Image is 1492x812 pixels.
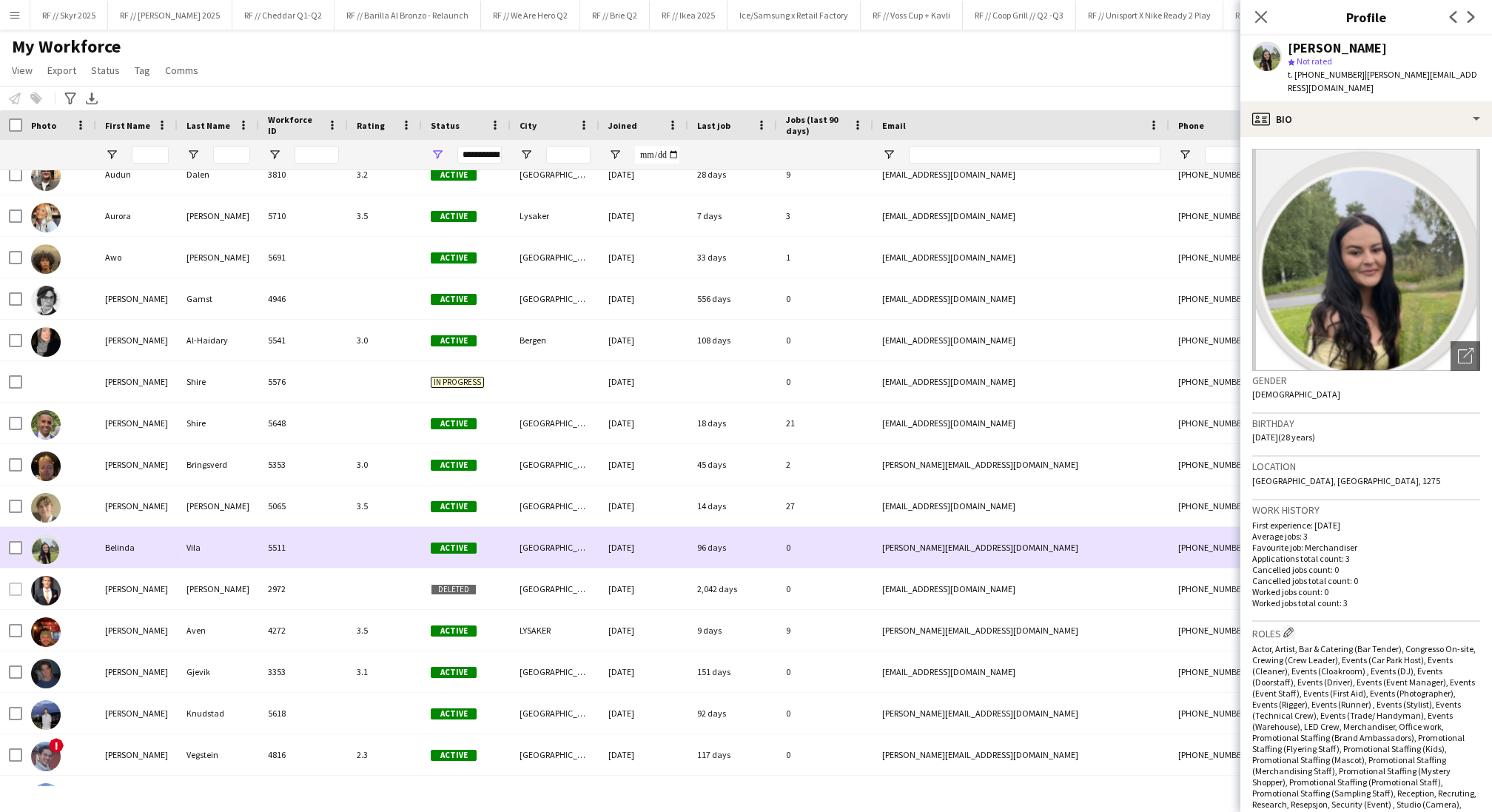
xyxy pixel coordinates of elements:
[777,320,873,360] div: 0
[259,693,348,734] div: 5618
[1288,41,1387,55] div: [PERSON_NAME]
[599,237,688,278] div: [DATE]
[697,120,730,131] span: Last job
[511,486,599,526] div: [GEOGRAPHIC_DATA]
[31,576,61,605] img: Bendik Røthe
[431,501,477,512] span: Active
[31,534,61,564] img: Belinda Vila
[31,410,61,440] img: Ayub Shire
[650,1,727,30] button: RF // Ikea 2025
[511,237,599,278] div: [GEOGRAPHIC_DATA]
[431,170,477,181] span: Active
[873,403,1169,443] div: [EMAIL_ADDRESS][DOMAIN_NAME]
[1252,575,1480,586] p: Cancelled jobs total count: 0
[431,377,484,388] span: In progress
[47,64,76,77] span: Export
[178,610,259,651] div: Aven
[1169,195,1359,236] div: [PHONE_NUMBER]
[85,61,126,80] a: Status
[688,444,777,485] div: 45 days
[31,617,61,647] img: Benjamin Aven
[511,734,599,775] div: [GEOGRAPHIC_DATA]
[599,154,688,195] div: [DATE]
[1252,531,1480,542] p: Average jobs: 3
[96,527,178,568] div: Belinda
[599,195,688,236] div: [DATE]
[178,568,259,609] div: [PERSON_NAME]
[1252,625,1480,640] h3: Roles
[1252,475,1440,486] span: [GEOGRAPHIC_DATA], [GEOGRAPHIC_DATA], 1275
[357,120,385,131] span: Rating
[259,444,348,485] div: 5353
[178,154,259,195] div: Dalen
[599,444,688,485] div: [DATE]
[873,237,1169,278] div: [EMAIL_ADDRESS][DOMAIN_NAME]
[259,403,348,443] div: 5648
[511,320,599,360] div: Bergen
[31,161,61,191] img: Audun Dalen
[1076,1,1223,30] button: RF // Unisport X Nike Ready 2 Play
[31,742,61,771] img: Benjamin Vegstein
[431,211,477,222] span: Active
[348,651,422,692] div: 3.1
[861,1,963,30] button: RF // Voss Cup + Kavli
[511,403,599,443] div: [GEOGRAPHIC_DATA]
[348,320,422,360] div: 3.0
[511,444,599,485] div: [GEOGRAPHIC_DATA]
[178,486,259,526] div: [PERSON_NAME]
[599,610,688,651] div: [DATE]
[178,693,259,734] div: Knudstad
[1252,374,1480,387] h3: Gender
[1451,341,1480,371] div: Open photos pop-in
[431,418,477,429] span: Active
[1169,237,1359,278] div: [PHONE_NUMBER]
[178,361,259,402] div: Shire
[520,148,533,161] button: Open Filter Menu
[511,154,599,195] div: [GEOGRAPHIC_DATA]
[96,734,178,775] div: [PERSON_NAME]
[96,610,178,651] div: [PERSON_NAME]
[178,444,259,485] div: Bringsverd
[431,148,444,161] button: Open Filter Menu
[9,583,22,596] input: Row Selection is disabled for this row (unchecked)
[873,154,1169,195] div: [EMAIL_ADDRESS][DOMAIN_NAME]
[688,486,777,526] div: 14 days
[1252,389,1340,400] span: [DEMOGRAPHIC_DATA]
[178,195,259,236] div: [PERSON_NAME]
[580,1,650,30] button: RF // Brie Q2
[186,148,200,161] button: Open Filter Menu
[83,90,101,107] app-action-btn: Export XLSX
[96,568,178,609] div: [PERSON_NAME]
[873,610,1169,651] div: [PERSON_NAME][EMAIL_ADDRESS][DOMAIN_NAME]
[232,1,335,30] button: RF // Cheddar Q1-Q2
[178,403,259,443] div: Shire
[511,651,599,692] div: [GEOGRAPHIC_DATA]
[1169,568,1359,609] div: [PHONE_NUMBER]
[599,278,688,319] div: [DATE]
[96,361,178,402] div: [PERSON_NAME]
[777,444,873,485] div: 2
[213,146,250,164] input: Last Name Filter Input
[12,36,121,58] span: My Workforce
[105,148,118,161] button: Open Filter Menu
[31,659,61,688] img: Benjamin Gjevik
[1169,278,1359,319] div: [PHONE_NUMBER]
[873,693,1169,734] div: [PERSON_NAME][EMAIL_ADDRESS][DOMAIN_NAME]
[1252,586,1480,597] p: Worked jobs count: 0
[688,195,777,236] div: 7 days
[186,120,230,131] span: Last Name
[132,146,169,164] input: First Name Filter Input
[481,1,580,30] button: RF // We Are Hero Q2
[108,1,232,30] button: RF // [PERSON_NAME] 2025
[259,651,348,692] div: 3353
[777,361,873,402] div: 0
[1252,417,1480,430] h3: Birthday
[873,651,1169,692] div: [EMAIL_ADDRESS][DOMAIN_NAME]
[431,625,477,637] span: Active
[31,244,61,274] img: Awo Hassan
[268,148,281,161] button: Open Filter Menu
[1169,320,1359,360] div: [PHONE_NUMBER]
[599,734,688,775] div: [DATE]
[873,278,1169,319] div: [EMAIL_ADDRESS][DOMAIN_NAME]
[96,651,178,692] div: [PERSON_NAME]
